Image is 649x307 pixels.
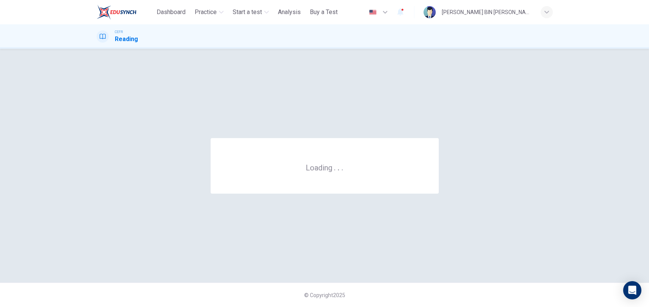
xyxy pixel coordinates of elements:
[304,292,345,298] span: © Copyright 2025
[192,5,227,19] button: Practice
[424,6,436,18] img: Profile picture
[275,5,304,19] button: Analysis
[341,161,344,173] h6: .
[154,5,189,19] button: Dashboard
[337,161,340,173] h6: .
[195,8,217,17] span: Practice
[230,5,272,19] button: Start a test
[306,162,344,172] h6: Loading
[623,281,641,299] div: Open Intercom Messenger
[97,5,154,20] a: ELTC logo
[115,35,138,44] h1: Reading
[368,10,378,15] img: en
[115,29,123,35] span: CEFR
[333,161,336,173] h6: .
[310,8,338,17] span: Buy a Test
[307,5,341,19] button: Buy a Test
[97,5,136,20] img: ELTC logo
[233,8,262,17] span: Start a test
[442,8,532,17] div: [PERSON_NAME] BIN [PERSON_NAME]
[278,8,301,17] span: Analysis
[157,8,186,17] span: Dashboard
